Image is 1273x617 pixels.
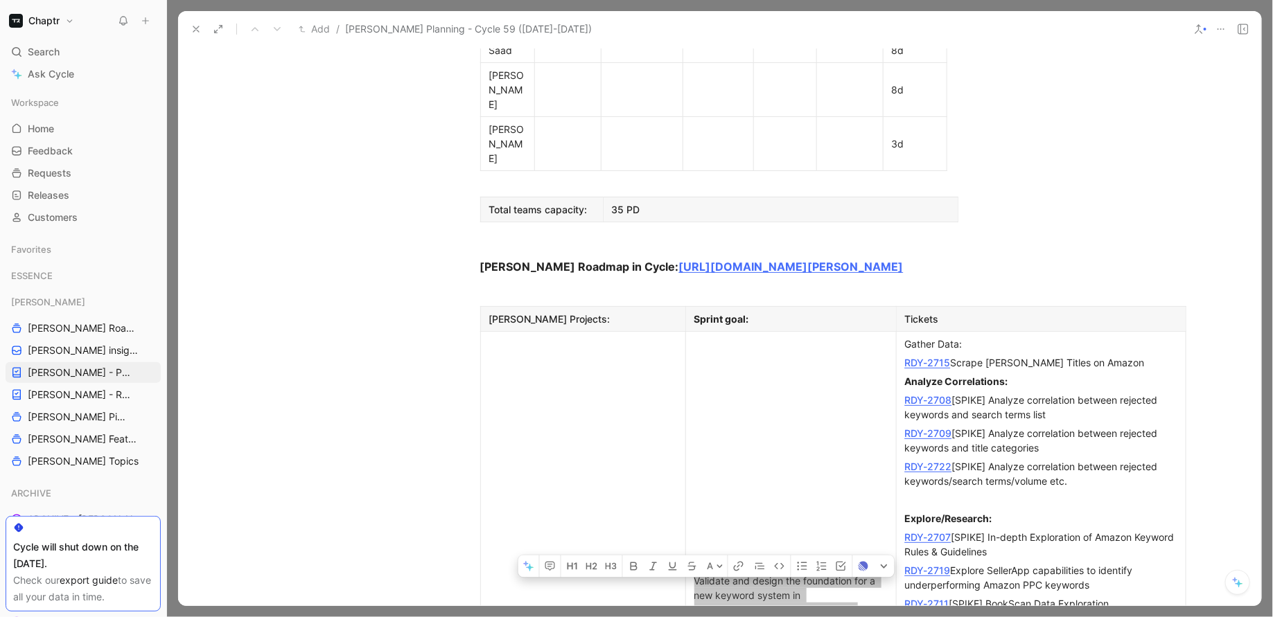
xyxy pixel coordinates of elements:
[905,530,1177,559] div: [SPIKE] In-depth Exploration of Amazon Keyword Rules & Guidelines
[905,375,1008,387] strong: Analyze Correlations:
[11,269,53,283] span: ESSENCE
[6,265,161,290] div: ESSENCE
[28,44,60,60] span: Search
[28,512,146,526] span: ARCHIVE - [PERSON_NAME] Pipeline
[28,388,134,402] span: [PERSON_NAME] - REFINEMENTS
[6,163,161,184] a: Requests
[13,539,153,572] div: Cycle will shut down on the [DATE].
[28,144,73,158] span: Feedback
[6,429,161,449] a: [PERSON_NAME] Features
[28,122,54,136] span: Home
[295,21,333,37] button: Add
[28,432,142,446] span: [PERSON_NAME] Features
[6,118,161,139] a: Home
[6,292,161,472] div: [PERSON_NAME][PERSON_NAME] Roadmap - open items[PERSON_NAME] insights[PERSON_NAME] - PLANNINGS[PE...
[892,82,938,97] div: 8d
[905,598,949,609] a: RDY-2711
[28,366,133,379] span: [PERSON_NAME] - PLANNINGS
[6,185,161,206] a: Releases
[28,188,69,202] span: Releases
[905,459,1177,488] div: [SPIKE] Analyze correlation between rejected keywords/search terms/volume etc.
[60,574,118,586] a: export guide
[28,211,78,224] span: Customers
[6,340,161,361] a: [PERSON_NAME] insights
[6,483,161,552] div: ARCHIVEARCHIVE - [PERSON_NAME] PipelineARCHIVE - Noa Pipeline
[905,427,952,439] a: RDY-2709
[6,318,161,339] a: [PERSON_NAME] Roadmap - open items
[28,321,137,335] span: [PERSON_NAME] Roadmap - open items
[489,122,526,166] div: [PERSON_NAME]
[28,15,60,27] h1: Chaptr
[6,292,161,312] div: [PERSON_NAME]
[905,312,1177,326] div: Tickets
[6,239,161,260] div: Favorites
[11,295,85,309] span: [PERSON_NAME]
[6,362,161,383] a: [PERSON_NAME] - PLANNINGS
[905,337,1177,351] div: Gather Data:
[13,572,153,605] div: Check our to save all your data in time.
[905,394,952,406] a: RDY-2708
[28,166,71,180] span: Requests
[703,555,728,578] button: A
[694,313,749,325] span: Sprint goal:
[905,355,1177,370] div: Scrape [PERSON_NAME] Titles on Amazon
[28,66,74,82] span: Ask Cycle
[905,564,951,576] a: RDY-2719
[6,451,161,472] a: [PERSON_NAME] Topics
[489,68,526,111] div: [PERSON_NAME]
[28,343,141,357] span: [PERSON_NAME] insights
[6,11,78,30] button: ChaptrChaptr
[6,509,161,530] a: ARCHIVE - [PERSON_NAME] Pipeline
[6,384,161,405] a: [PERSON_NAME] - REFINEMENTS
[11,486,51,500] span: ARCHIVE
[28,454,139,468] span: [PERSON_NAME] Topics
[905,426,1177,455] div: [SPIKE] Analyze correlation between rejected keywords and title categories
[11,242,51,256] span: Favorites
[679,260,904,274] a: [URL][DOMAIN_NAME][PERSON_NAME]
[905,393,1177,422] div: [SPIKE] Analyze correlation between rejected keywords and search terms list
[6,207,161,228] a: Customers
[336,21,340,37] span: /
[489,312,677,326] div: [PERSON_NAME] Projects:
[612,202,949,217] div: 35 PD
[6,141,161,161] a: Feedback
[892,43,938,57] div: 8d
[905,512,992,524] strong: Explore/Research:
[11,96,59,109] span: Workspace
[905,357,951,368] a: RDY-2715
[489,43,526,57] div: Saad
[345,21,592,37] span: [PERSON_NAME] Planning - Cycle 59 ([DATE]-[DATE])
[9,14,23,28] img: Chaptr
[6,265,161,286] div: ESSENCE
[6,483,161,503] div: ARCHIVE
[905,531,951,543] a: RDY-2707
[480,260,679,274] strong: [PERSON_NAME] Roadmap in Cycle:
[6,406,161,427] a: [PERSON_NAME] Pipeline
[905,563,1177,592] div: Explore SellerApp capabilities to identify underperforming Amazon PPC keywords
[905,460,952,472] a: RDY-2722
[6,42,161,62] div: Search
[6,64,161,84] a: Ask Cycle
[905,596,1177,611] div: [SPIKE] BookScan Data Exploration
[892,136,938,151] div: 3d
[489,202,595,217] div: Total teams capacity:
[28,410,129,424] span: [PERSON_NAME] Pipeline
[6,92,161,113] div: Workspace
